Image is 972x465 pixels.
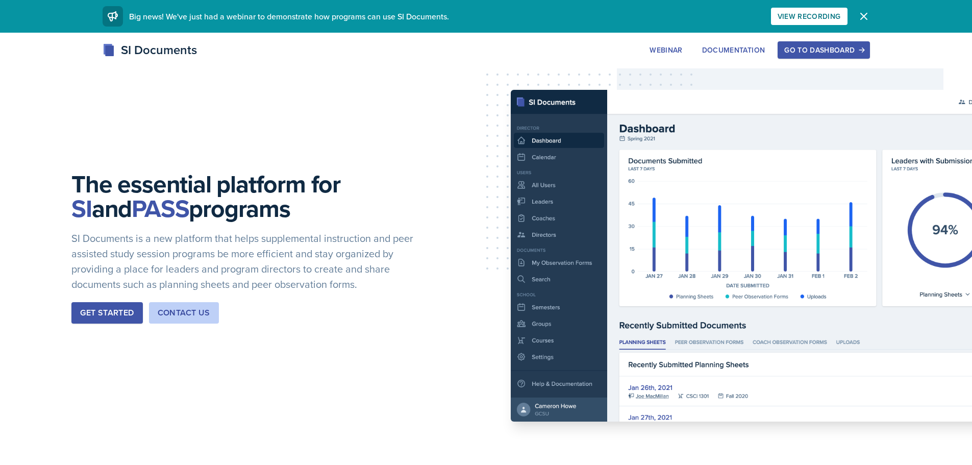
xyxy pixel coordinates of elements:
div: Documentation [702,46,765,54]
div: Go to Dashboard [784,46,863,54]
div: View Recording [778,12,841,20]
div: Contact Us [158,307,210,319]
button: Get Started [71,302,142,324]
button: Go to Dashboard [778,41,869,59]
button: Webinar [643,41,689,59]
button: Documentation [695,41,772,59]
button: View Recording [771,8,848,25]
div: SI Documents [103,41,197,59]
span: Big news! We've just had a webinar to demonstrate how programs can use SI Documents. [129,11,449,22]
button: Contact Us [149,302,219,324]
div: Webinar [650,46,682,54]
div: Get Started [80,307,134,319]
